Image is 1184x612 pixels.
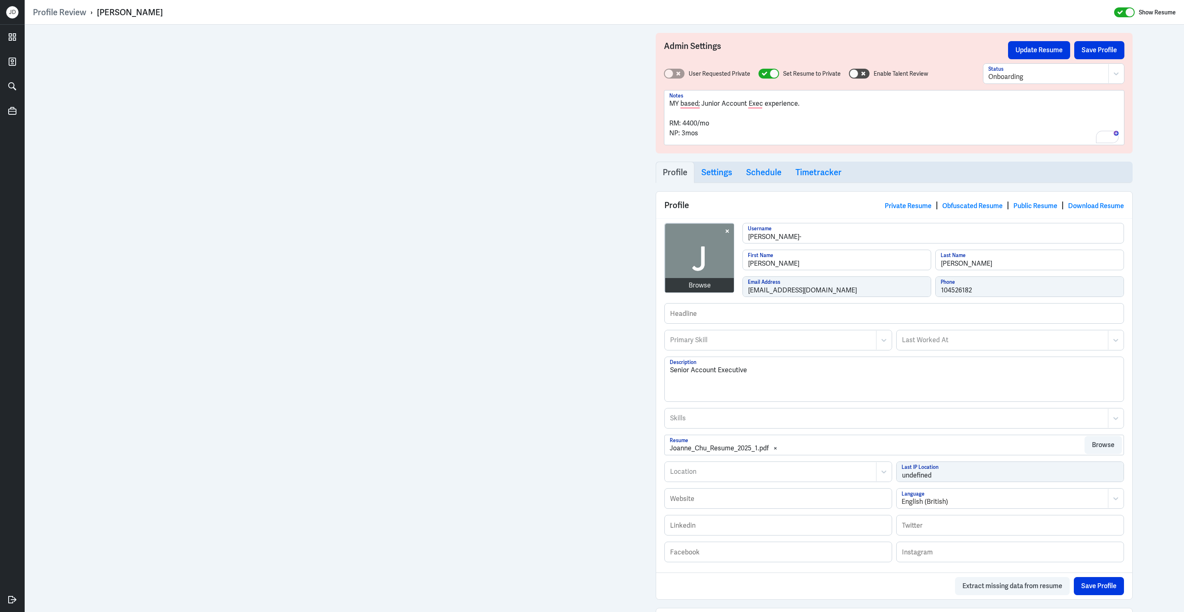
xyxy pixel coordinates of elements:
input: Phone [936,277,1124,297]
input: Email Address [743,277,931,297]
label: Set Resume to Private [783,70,841,78]
button: Save Profile [1074,41,1124,59]
button: Update Resume [1008,41,1070,59]
h3: Schedule [746,167,782,177]
h3: Admin Settings [664,41,1008,59]
div: J D [6,6,18,19]
div: To enrich screen reader interactions, please activate Accessibility in Grammarly extension settings [669,99,1119,143]
label: User Requested Private [689,70,750,78]
img: avatar.jpg [665,224,734,293]
h3: Settings [701,167,732,177]
div: [PERSON_NAME] [97,7,163,18]
div: Profile [656,192,1132,218]
label: Enable Talent Review [874,70,928,78]
a: Profile Review [33,7,86,18]
p: NP: 3mos [669,128,1119,138]
input: Twitter [897,515,1124,535]
input: Website [665,489,892,508]
input: Last IP Location [897,462,1124,482]
div: Browse [689,280,711,290]
p: › [86,7,97,18]
input: Instagram [897,542,1124,562]
input: Username [743,223,1124,243]
input: Headline [665,304,1124,323]
a: Public Resume [1013,202,1057,210]
a: Obfuscated Resume [942,202,1003,210]
p: MY based; Junior Account Exec experience. [669,99,1119,109]
h3: Timetracker [795,167,842,177]
input: Linkedin [665,515,892,535]
div: Joanne_Chu_Resume_2025_1.pdf [670,443,769,453]
p: RM: 4400/mo [669,118,1119,128]
textarea: Senior Account Executive [665,357,1124,401]
input: First Name [743,250,931,270]
button: Browse [1085,436,1122,454]
a: Private Resume [885,202,932,210]
a: Download Resume [1068,202,1124,210]
button: Extract missing data from resume [955,577,1070,595]
iframe: https://ppcdn.hiredigital.com/users/0ec39fa5/a/549607561/Joanne_Chu_Resume_2025_1.pdf?Expires=175... [76,33,553,604]
button: Save Profile [1074,577,1124,595]
label: Show Resume [1139,7,1176,18]
input: Last Name [936,250,1124,270]
input: Facebook [665,542,892,562]
div: | | | [885,199,1124,211]
h3: Profile [663,167,687,177]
